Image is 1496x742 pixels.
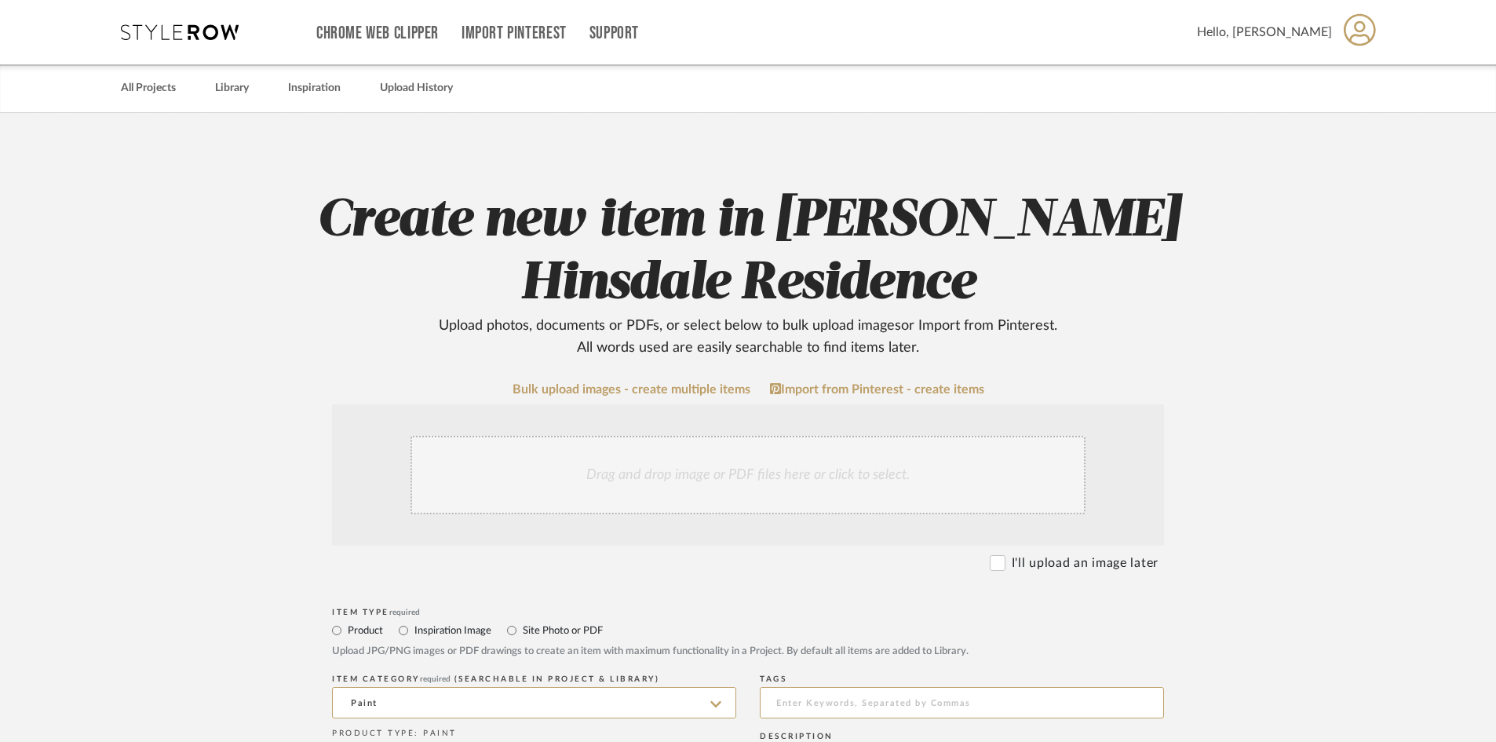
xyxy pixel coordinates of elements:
[332,674,736,684] div: ITEM CATEGORY
[454,675,660,683] span: (Searchable in Project & Library)
[380,78,453,99] a: Upload History
[426,315,1070,359] div: Upload photos, documents or PDFs, or select below to bulk upload images or Import from Pinterest ...
[316,27,439,40] a: Chrome Web Clipper
[288,78,341,99] a: Inspiration
[346,622,383,639] label: Product
[413,622,491,639] label: Inspiration Image
[462,27,567,40] a: Import Pinterest
[332,687,736,718] input: Type a category to search and select
[215,78,249,99] a: Library
[414,729,457,737] span: : PAINT
[389,609,420,616] span: required
[420,675,451,683] span: required
[332,644,1164,660] div: Upload JPG/PNG images or PDF drawings to create an item with maximum functionality in a Project. ...
[248,189,1248,359] h2: Create new item in [PERSON_NAME] Hinsdale Residence
[589,27,639,40] a: Support
[770,382,984,397] a: Import from Pinterest - create items
[1012,554,1158,572] label: I'll upload an image later
[760,732,1164,741] div: Description
[1197,23,1332,42] span: Hello, [PERSON_NAME]
[332,620,1164,640] mat-radio-group: Select item type
[513,383,750,397] a: Bulk upload images - create multiple items
[760,674,1164,684] div: Tags
[521,622,603,639] label: Site Photo or PDF
[121,78,176,99] a: All Projects
[332,728,736,740] div: PRODUCT TYPE
[760,687,1164,718] input: Enter Keywords, Separated by Commas
[332,608,1164,617] div: Item Type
